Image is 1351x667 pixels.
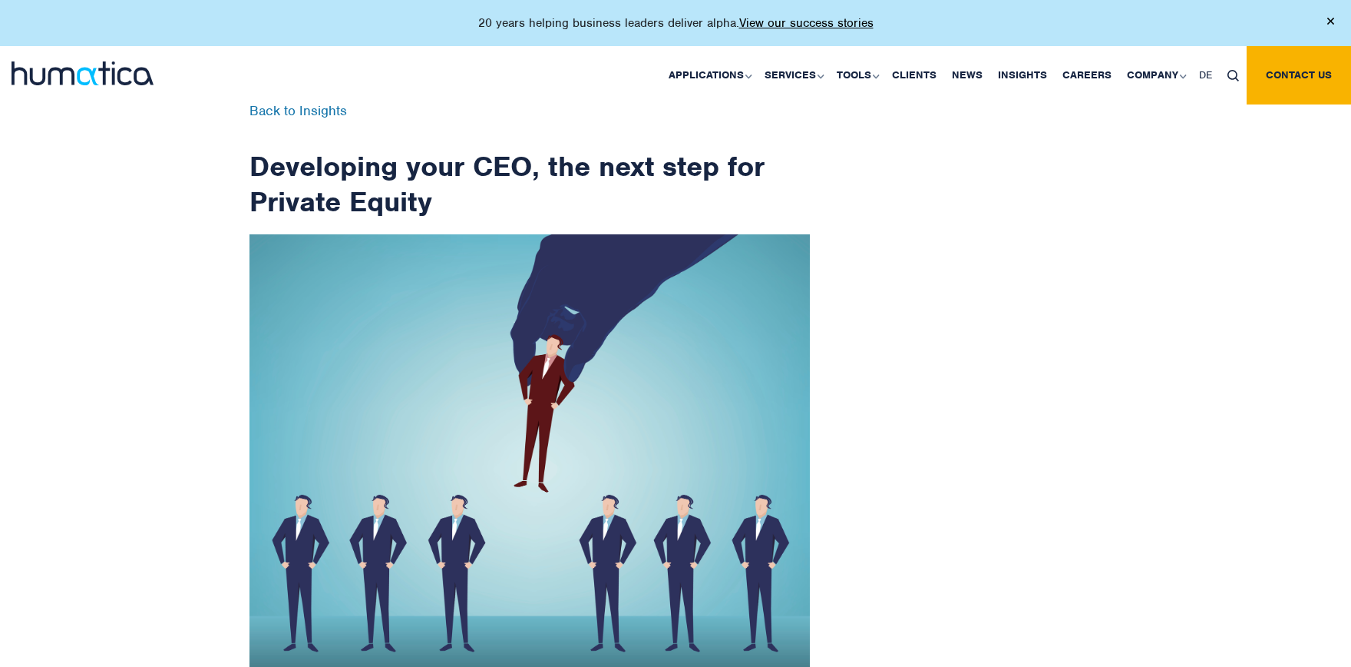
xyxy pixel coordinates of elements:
a: DE [1191,46,1220,105]
a: Services [757,46,829,105]
img: search_icon [1227,70,1239,81]
img: logo [12,61,154,85]
a: View our success stories [739,15,874,31]
span: DE [1199,68,1212,81]
a: Company [1119,46,1191,105]
p: 20 years helping business leaders deliver alpha. [478,15,874,31]
a: Careers [1055,46,1119,105]
a: Insights [990,46,1055,105]
a: Tools [829,46,884,105]
a: Clients [884,46,944,105]
a: Contact us [1247,46,1351,105]
a: Back to Insights [249,102,347,119]
h1: Developing your CEO, the next step for Private Equity [249,105,810,219]
a: Applications [661,46,757,105]
a: News [944,46,990,105]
